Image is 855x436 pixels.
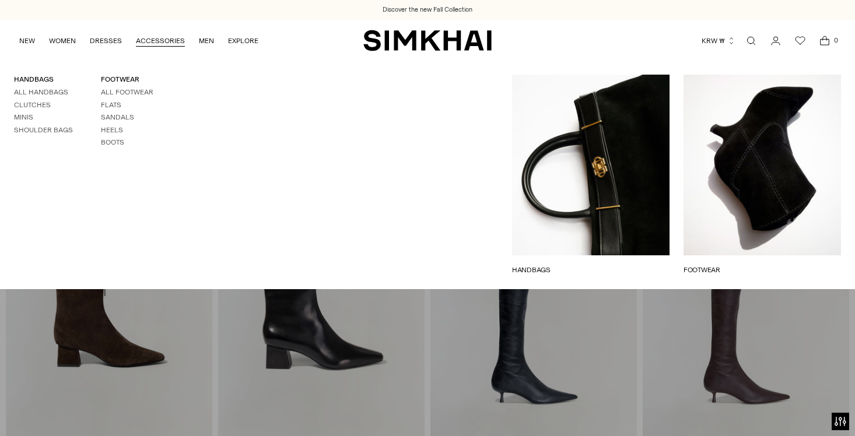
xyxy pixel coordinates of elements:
span: 0 [831,35,841,45]
a: Open search modal [740,29,763,52]
a: Go to the account page [764,29,787,52]
a: MEN [199,28,214,54]
a: WOMEN [49,28,76,54]
a: ACCESSORIES [136,28,185,54]
button: KRW ₩ [702,28,735,54]
a: SIMKHAI [363,29,492,52]
a: Wishlist [789,29,812,52]
a: Discover the new Fall Collection [383,5,472,15]
a: DRESSES [90,28,122,54]
a: NEW [19,28,35,54]
a: EXPLORE [228,28,258,54]
a: Open cart modal [813,29,836,52]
